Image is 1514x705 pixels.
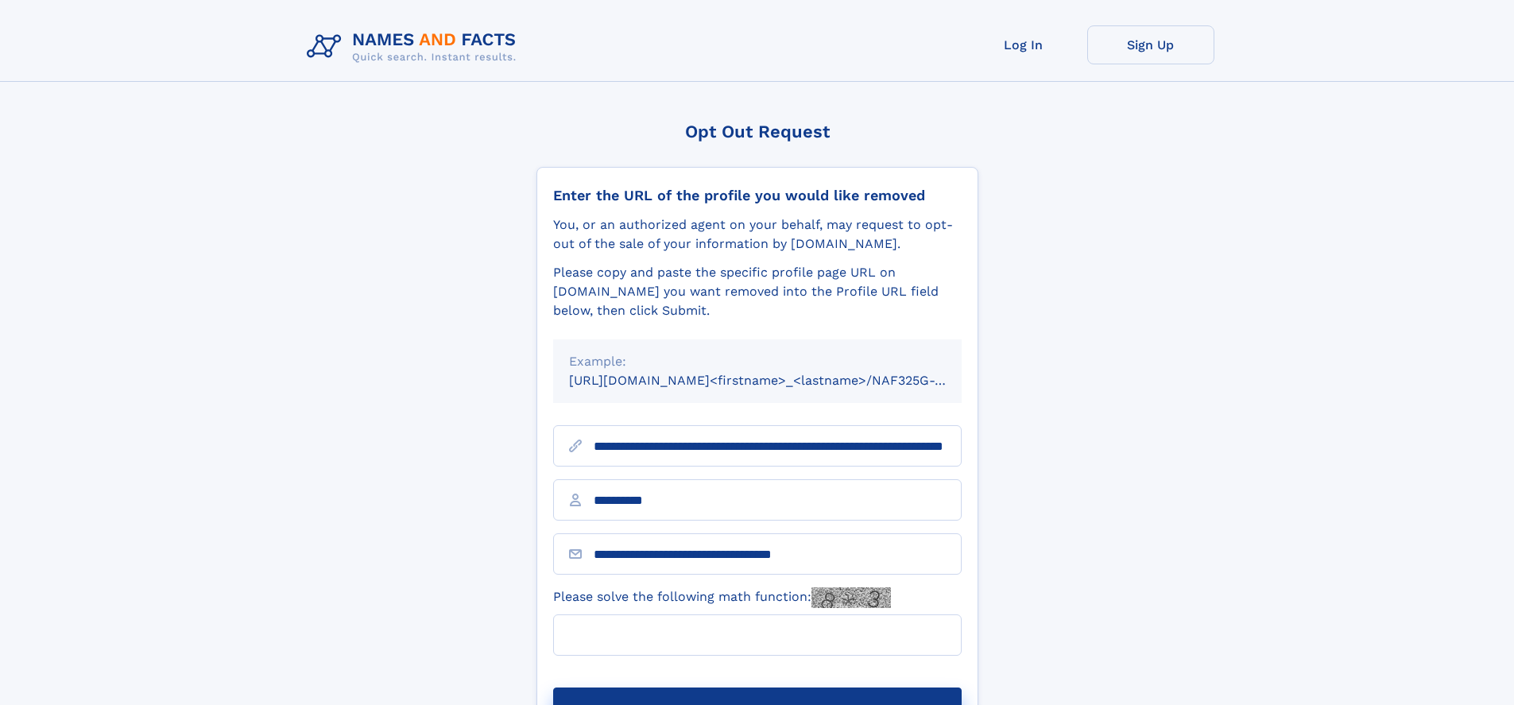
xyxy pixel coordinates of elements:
[553,187,962,204] div: Enter the URL of the profile you would like removed
[553,587,891,608] label: Please solve the following math function:
[569,373,992,388] small: [URL][DOMAIN_NAME]<firstname>_<lastname>/NAF325G-xxxxxxxx
[1087,25,1214,64] a: Sign Up
[553,263,962,320] div: Please copy and paste the specific profile page URL on [DOMAIN_NAME] you want removed into the Pr...
[553,215,962,254] div: You, or an authorized agent on your behalf, may request to opt-out of the sale of your informatio...
[300,25,529,68] img: Logo Names and Facts
[536,122,978,141] div: Opt Out Request
[569,352,946,371] div: Example:
[960,25,1087,64] a: Log In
